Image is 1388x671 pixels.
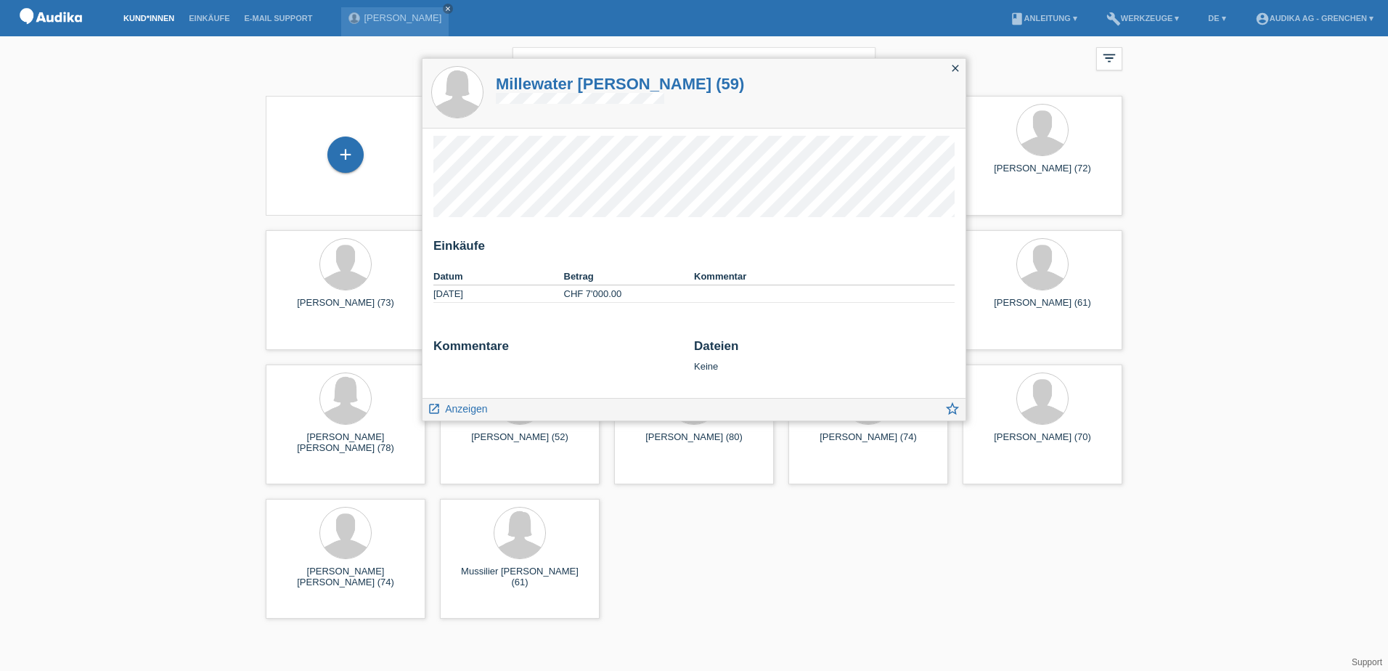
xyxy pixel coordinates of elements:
[1248,14,1381,23] a: account_circleAudika AG - Grenchen ▾
[564,268,695,285] th: Betrag
[800,431,936,455] div: [PERSON_NAME] (74)
[1010,12,1024,26] i: book
[433,339,683,361] h2: Kommentare
[564,285,695,303] td: CHF 7'000.00
[277,566,414,589] div: [PERSON_NAME] [PERSON_NAME] (74)
[452,431,588,455] div: [PERSON_NAME] (52)
[694,339,955,372] div: Keine
[444,5,452,12] i: close
[1201,14,1233,23] a: DE ▾
[513,47,875,81] input: Suche...
[428,399,488,417] a: launch Anzeigen
[1106,12,1121,26] i: build
[443,4,453,14] a: close
[452,566,588,589] div: Mussilier [PERSON_NAME] (61)
[181,14,237,23] a: Einkäufe
[15,28,87,39] a: POS — MF Group
[1101,50,1117,66] i: filter_list
[944,401,960,417] i: star_border
[694,268,955,285] th: Kommentar
[116,14,181,23] a: Kund*innen
[445,403,487,415] span: Anzeigen
[237,14,320,23] a: E-Mail Support
[364,12,441,23] a: [PERSON_NAME]
[328,142,363,167] div: Kund*in hinzufügen
[428,402,441,415] i: launch
[433,268,564,285] th: Datum
[974,297,1111,320] div: [PERSON_NAME] (61)
[277,297,414,320] div: [PERSON_NAME] (73)
[626,431,762,455] div: [PERSON_NAME] (80)
[1003,14,1085,23] a: bookAnleitung ▾
[433,285,564,303] td: [DATE]
[277,431,414,455] div: [PERSON_NAME] [PERSON_NAME] (78)
[694,339,955,361] h2: Dateien
[433,239,955,261] h2: Einkäufe
[1352,657,1382,667] a: Support
[950,62,961,74] i: close
[496,75,744,93] a: Millewater [PERSON_NAME] (59)
[974,163,1111,186] div: [PERSON_NAME] (72)
[944,402,960,420] a: star_border
[1099,14,1187,23] a: buildWerkzeuge ▾
[974,431,1111,455] div: [PERSON_NAME] (70)
[1255,12,1270,26] i: account_circle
